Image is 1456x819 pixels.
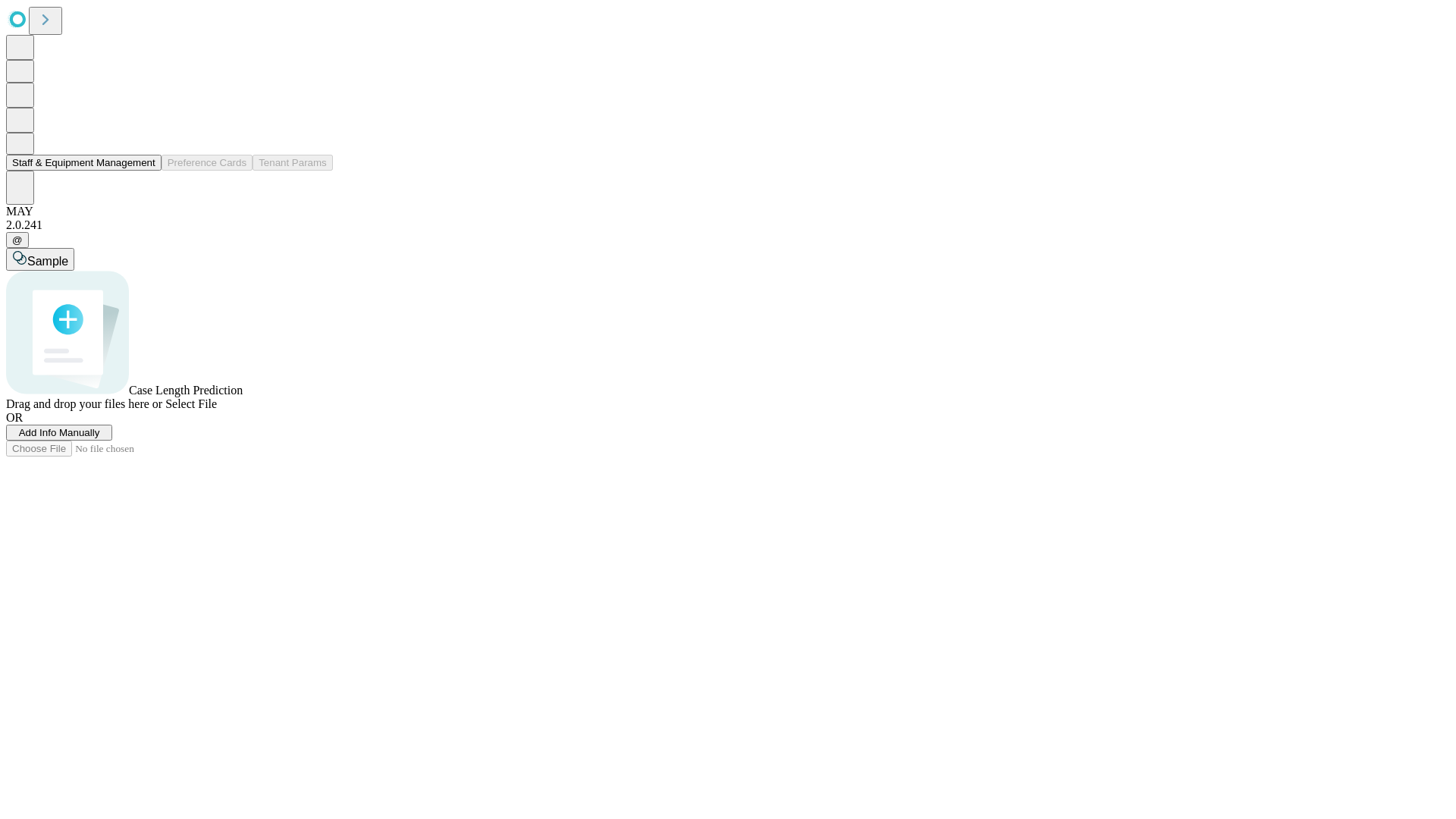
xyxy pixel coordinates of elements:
span: Add Info Manually [19,427,100,438]
span: OR [6,411,23,424]
span: Select File [165,397,217,410]
div: 2.0.241 [6,218,1450,232]
div: MAY [6,205,1450,218]
button: Staff & Equipment Management [6,155,162,171]
button: Add Info Manually [6,425,112,441]
button: Tenant Params [253,155,333,171]
span: @ [12,234,23,246]
span: Case Length Prediction [129,384,243,397]
span: Drag and drop your files here or [6,397,162,410]
span: Sample [27,255,68,268]
button: Sample [6,248,74,271]
button: @ [6,232,29,248]
button: Preference Cards [162,155,253,171]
